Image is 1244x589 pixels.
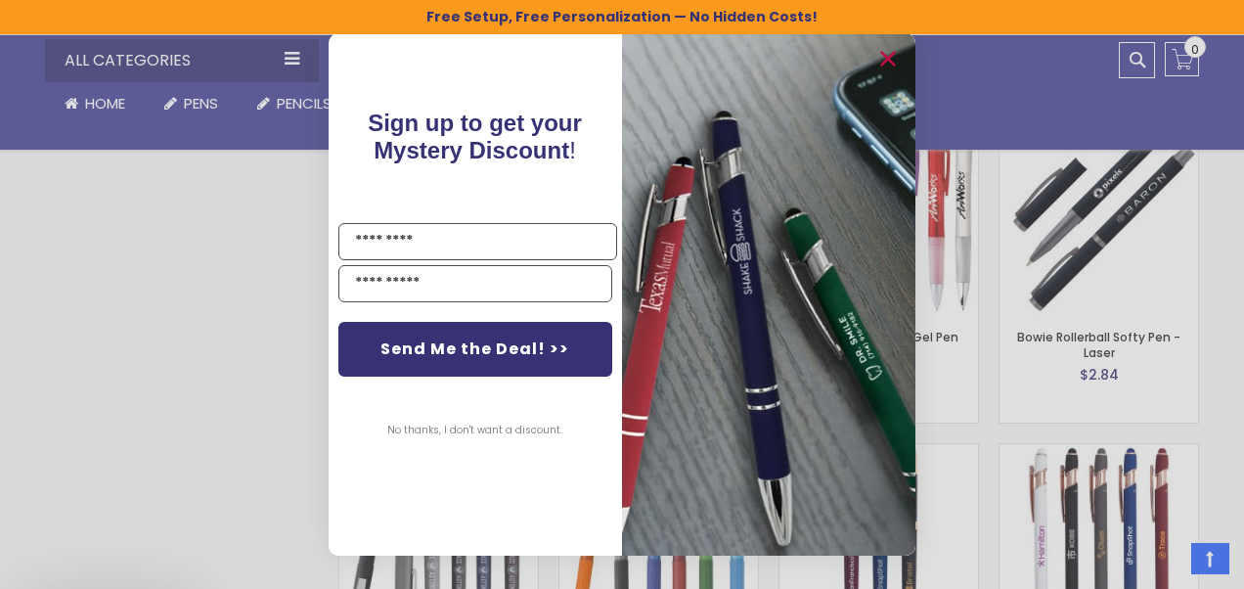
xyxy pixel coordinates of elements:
[338,322,612,377] button: Send Me the Deal! >>
[369,110,583,163] span: !
[872,43,904,74] button: Close dialog
[622,33,915,555] img: pop-up-image
[378,406,573,455] button: No thanks, I don't want a discount.
[369,110,583,163] span: Sign up to get your Mystery Discount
